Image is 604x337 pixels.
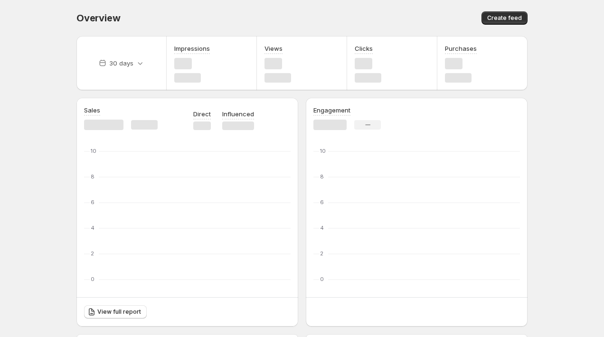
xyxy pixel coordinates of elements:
[320,250,323,257] text: 2
[91,225,94,231] text: 4
[91,199,94,206] text: 6
[320,173,324,180] text: 8
[320,199,324,206] text: 6
[91,148,96,154] text: 10
[84,105,100,115] h3: Sales
[91,173,94,180] text: 8
[264,44,283,53] h3: Views
[320,276,324,282] text: 0
[487,14,522,22] span: Create feed
[76,12,120,24] span: Overview
[313,105,350,115] h3: Engagement
[91,250,94,257] text: 2
[84,305,147,318] a: View full report
[193,109,211,119] p: Direct
[355,44,373,53] h3: Clicks
[97,308,141,316] span: View full report
[222,109,254,119] p: Influenced
[481,11,528,25] button: Create feed
[109,58,133,68] p: 30 days
[174,44,210,53] h3: Impressions
[91,276,94,282] text: 0
[320,148,326,154] text: 10
[320,225,324,231] text: 4
[445,44,477,53] h3: Purchases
